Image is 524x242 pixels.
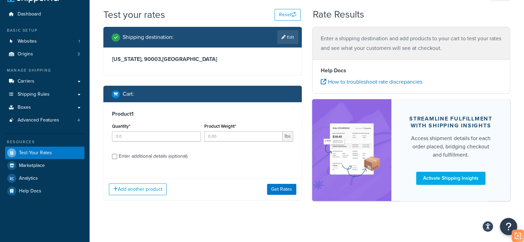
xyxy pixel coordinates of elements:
[18,39,37,44] span: Websites
[78,51,80,57] span: 3
[5,147,84,159] a: Test Your Rates
[267,184,296,195] button: Get Rates
[112,111,293,117] h3: Product 1
[5,48,84,61] li: Origins
[275,9,301,21] button: Reset
[408,134,494,159] div: Access shipment details for each order placed, bridging checkout and fulfillment.
[79,39,80,44] span: 1
[408,115,494,129] div: Streamline Fulfillment with Shipping Insights
[78,117,80,123] span: 4
[5,75,84,88] a: Carriers
[5,172,84,185] a: Analytics
[19,176,38,181] span: Analytics
[5,35,84,48] li: Websites
[5,185,84,197] a: Help Docs
[119,151,187,161] div: Enter additional details (optional)
[204,131,282,141] input: 0.00
[123,91,134,97] h2: Cart :
[18,51,33,57] span: Origins
[282,131,293,141] span: lbs
[5,114,84,127] a: Advanced Features4
[5,114,84,127] li: Advanced Features
[5,88,84,101] a: Shipping Rules
[321,78,422,86] a: How to troubleshoot rate discrepancies
[5,139,84,145] div: Resources
[5,35,84,48] a: Websites1
[112,56,293,63] h3: [US_STATE], 90003 , [GEOGRAPHIC_DATA]
[321,34,502,53] p: Enter a shipping destination and add products to your cart to test your rates and see what your c...
[112,154,117,159] input: Enter additional details (optional)
[18,92,50,97] span: Shipping Rules
[18,78,34,84] span: Carriers
[321,66,502,75] h4: Help Docs
[123,34,174,40] h2: Shipping destination :
[5,8,84,21] a: Dashboard
[313,9,364,20] h2: Rate Results
[5,101,84,114] a: Boxes
[500,218,517,235] button: Open Resource Center
[19,150,52,156] span: Test Your Rates
[109,183,167,195] button: Add another product
[5,28,84,33] div: Basic Setup
[416,172,485,185] a: Activate Shipping Insights
[204,124,236,129] label: Product Weight*
[112,131,201,141] input: 0.0
[19,163,45,169] span: Marketplace
[19,188,41,194] span: Help Docs
[18,117,59,123] span: Advanced Features
[18,105,31,111] span: Boxes
[5,48,84,61] a: Origins3
[277,30,298,44] a: Edit
[18,11,41,17] span: Dashboard
[5,159,84,172] a: Marketplace
[5,67,84,73] div: Manage Shipping
[112,124,130,129] label: Quantity*
[322,109,381,191] img: feature-image-si-e24932ea9b9fcd0ff835db86be1ff8d589347e8876e1638d903ea230a36726be.png
[103,8,165,21] h1: Test your rates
